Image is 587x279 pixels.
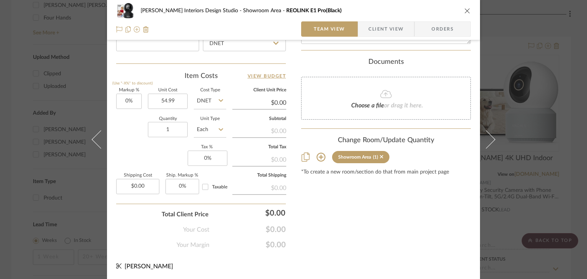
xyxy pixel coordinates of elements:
[194,88,226,92] label: Cost Type
[148,88,188,92] label: Unit Cost
[232,123,286,137] div: $0.00
[212,205,289,221] div: $0.00
[314,21,345,37] span: Team View
[232,145,286,149] label: Total Tax
[177,240,209,250] span: Your Margin
[243,8,286,13] span: Showroom Area
[373,154,378,160] div: (1)
[116,174,159,177] label: Shipping Cost
[143,26,149,32] img: Remove from project
[338,154,371,160] div: Showroom Area
[148,117,188,121] label: Quantity
[232,117,286,121] label: Subtotal
[248,71,286,81] a: View Budget
[116,88,142,92] label: Markup %
[194,117,226,121] label: Unit Type
[116,71,286,81] div: Item Costs
[232,152,286,166] div: $0.00
[232,174,286,177] label: Total Shipping
[188,145,226,149] label: Tax %
[384,102,423,109] span: or drag it here.
[301,169,471,175] div: *To create a new room/section do that from main project page
[351,102,384,109] span: Choose a file
[212,185,227,189] span: Taxable
[165,174,199,177] label: Ship. Markup %
[464,7,471,14] button: close
[162,210,209,219] span: Total Client Price
[232,180,286,194] div: $0.00
[368,21,404,37] span: Client View
[232,88,286,92] label: Client Unit Price
[141,8,243,13] span: [PERSON_NAME] Interiors Design Studio
[116,3,135,18] img: 7180fab3-ca89-4f66-b24a-a323cd9b98cb_48x40.jpg
[209,225,286,234] span: $0.00
[301,136,471,145] div: Change Room/Update Quantity
[125,263,173,269] span: [PERSON_NAME]
[423,21,462,37] span: Orders
[183,225,209,234] span: Your Cost
[209,240,286,250] span: $0.00
[301,58,471,67] div: Documents
[286,8,342,13] span: REOLINK E1 Pro(Black)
